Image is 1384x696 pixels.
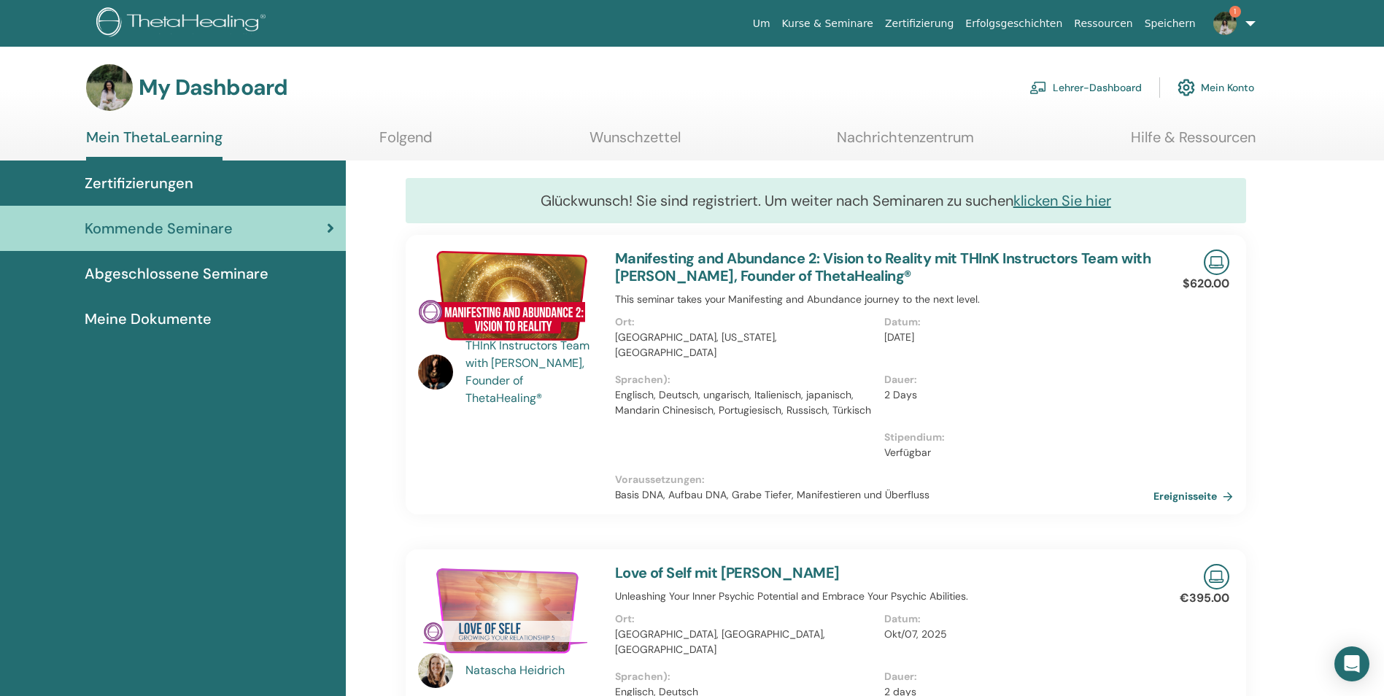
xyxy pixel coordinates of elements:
[406,178,1246,223] div: Glückwunsch! Sie sind registriert. Um weiter nach Seminaren zu suchen
[615,292,1153,307] p: This seminar takes your Manifesting and Abundance journey to the next level.
[1029,81,1047,94] img: chalkboard-teacher.svg
[465,337,600,407] a: THInK Instructors Team with [PERSON_NAME], Founder of ThetaHealing®
[418,653,453,688] img: default.jpg
[418,564,598,657] img: Love of Self
[1068,10,1138,37] a: Ressourcen
[615,589,1153,604] p: Unleashing Your Inner Psychic Potential and Embrace Your Psychic Abilities.
[884,445,1145,460] p: Verfügbar
[1334,646,1369,681] div: Open Intercom Messenger
[85,263,268,285] span: Abgeschlossene Seminare
[747,10,776,37] a: Um
[465,662,600,679] a: Natascha Heidrich
[615,669,875,684] p: Sprachen) :
[615,487,1153,503] p: Basis DNA, Aufbau DNA, Grabe Tiefer, Manifestieren und Überfluss
[884,330,1145,345] p: [DATE]
[1029,71,1142,104] a: Lehrer-Dashboard
[884,314,1145,330] p: Datum :
[884,372,1145,387] p: Dauer :
[884,669,1145,684] p: Dauer :
[418,355,453,390] img: default.jpg
[615,314,875,330] p: Ort :
[615,387,875,418] p: Englisch, Deutsch, ungarisch, Italienisch, japanisch, Mandarin Chinesisch, Portugiesisch, Russisc...
[379,128,433,157] a: Folgend
[615,249,1151,285] a: Manifesting and Abundance 2: Vision to Reality mit THInK Instructors Team with [PERSON_NAME], Fou...
[1013,191,1111,210] a: klicken Sie hier
[1180,589,1229,607] p: €395.00
[615,627,875,657] p: [GEOGRAPHIC_DATA], [GEOGRAPHIC_DATA], [GEOGRAPHIC_DATA]
[1178,71,1254,104] a: Mein Konto
[615,563,840,582] a: Love of Self mit [PERSON_NAME]
[1153,485,1239,507] a: Ereignisseite
[86,128,223,161] a: Mein ThetaLearning
[1204,250,1229,275] img: Live Online Seminar
[85,172,193,194] span: Zertifizierungen
[615,330,875,360] p: [GEOGRAPHIC_DATA], [US_STATE], [GEOGRAPHIC_DATA]
[615,372,875,387] p: Sprachen) :
[139,74,287,101] h3: My Dashboard
[884,387,1145,403] p: 2 Days
[1213,12,1237,35] img: default.jpg
[589,128,681,157] a: Wunschzettel
[879,10,959,37] a: Zertifizierung
[85,217,233,239] span: Kommende Seminare
[1229,6,1241,18] span: 1
[884,430,1145,445] p: Stipendium :
[884,627,1145,642] p: Okt/07, 2025
[1131,128,1256,157] a: Hilfe & Ressourcen
[1183,275,1229,293] p: $620.00
[615,472,1153,487] p: Voraussetzungen :
[86,64,133,111] img: default.jpg
[959,10,1068,37] a: Erfolgsgeschichten
[418,250,598,341] img: Manifesting and Abundance 2: Vision to Reality
[837,128,974,157] a: Nachrichtenzentrum
[615,611,875,627] p: Ort :
[884,611,1145,627] p: Datum :
[96,7,271,40] img: logo.png
[776,10,879,37] a: Kurse & Seminare
[1139,10,1202,37] a: Speichern
[85,308,212,330] span: Meine Dokumente
[1204,564,1229,589] img: Live Online Seminar
[1178,75,1195,100] img: cog.svg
